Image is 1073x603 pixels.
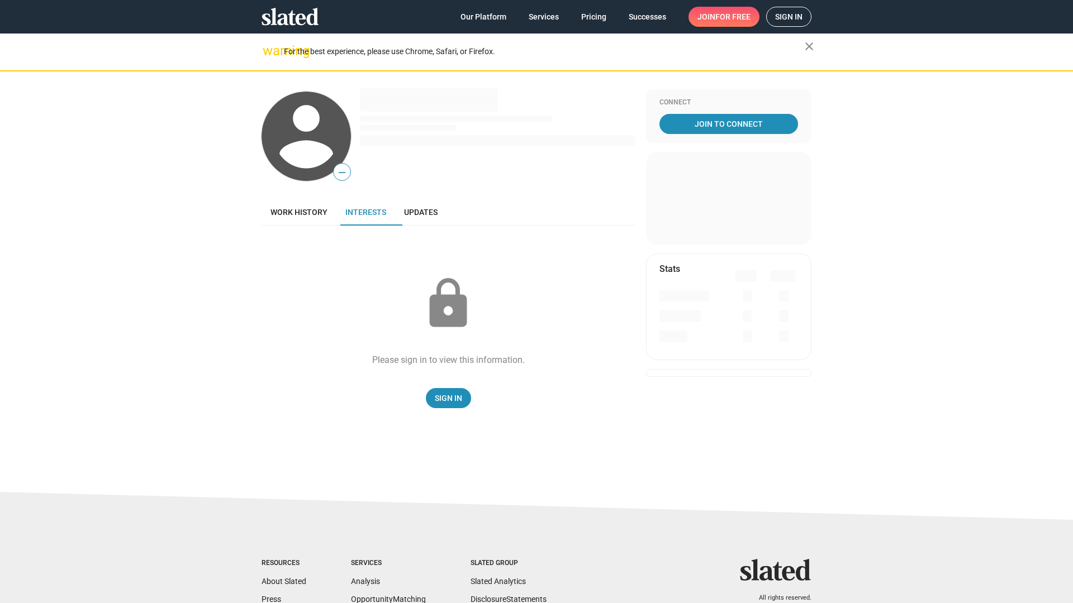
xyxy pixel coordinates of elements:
[452,7,515,27] a: Our Platform
[659,263,680,275] mat-card-title: Stats
[803,40,816,53] mat-icon: close
[529,7,559,27] span: Services
[351,577,380,586] a: Analysis
[404,208,438,217] span: Updates
[345,208,386,217] span: Interests
[471,559,547,568] div: Slated Group
[775,7,803,26] span: Sign in
[262,577,306,586] a: About Slated
[426,388,471,408] a: Sign In
[715,7,751,27] span: for free
[351,559,426,568] div: Services
[334,165,350,180] span: —
[629,7,666,27] span: Successes
[262,199,336,226] a: Work history
[659,114,798,134] a: Join To Connect
[336,199,395,226] a: Interests
[262,559,306,568] div: Resources
[766,7,811,27] a: Sign in
[270,208,327,217] span: Work history
[581,7,606,27] span: Pricing
[435,388,462,408] span: Sign In
[471,577,526,586] a: Slated Analytics
[689,7,759,27] a: Joinfor free
[460,7,506,27] span: Our Platform
[697,7,751,27] span: Join
[395,199,447,226] a: Updates
[659,98,798,107] div: Connect
[284,44,805,59] div: For the best experience, please use Chrome, Safari, or Firefox.
[263,44,276,58] mat-icon: warning
[620,7,675,27] a: Successes
[520,7,568,27] a: Services
[662,114,796,134] span: Join To Connect
[372,354,525,366] div: Please sign in to view this information.
[572,7,615,27] a: Pricing
[420,276,476,332] mat-icon: lock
